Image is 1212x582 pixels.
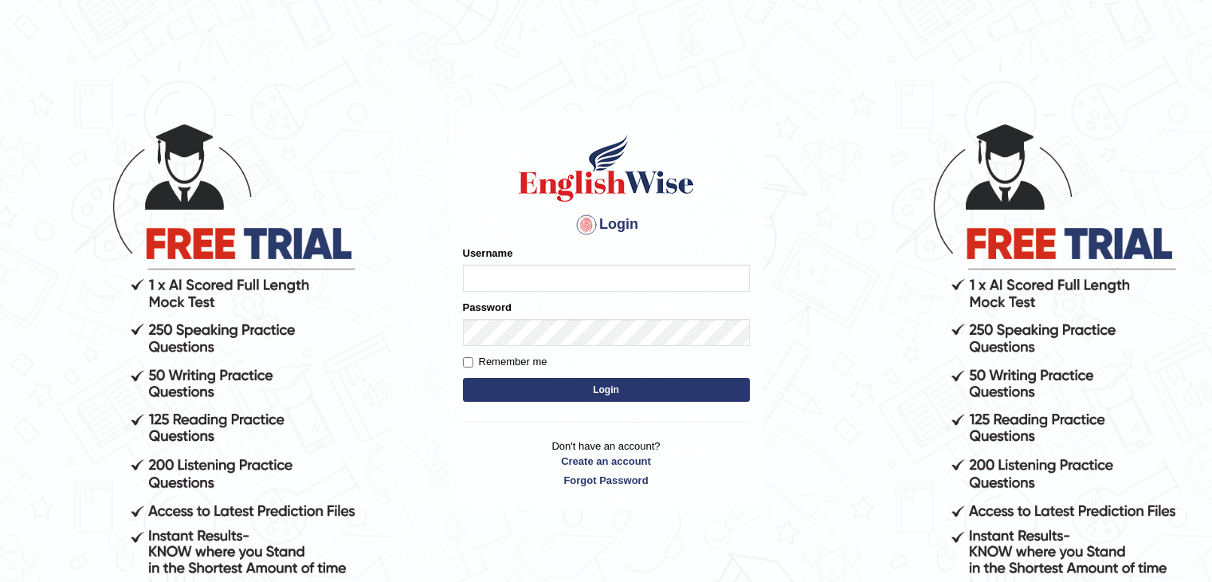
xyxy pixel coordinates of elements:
label: Password [463,300,512,315]
h4: Login [463,212,750,238]
a: Forgot Password [463,473,750,488]
img: Logo of English Wise sign in for intelligent practice with AI [516,132,697,204]
p: Don't have an account? [463,438,750,488]
label: Remember me [463,354,547,370]
label: Username [463,246,513,261]
input: Remember me [463,357,473,368]
a: Create an account [463,454,750,469]
button: Login [463,378,750,402]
